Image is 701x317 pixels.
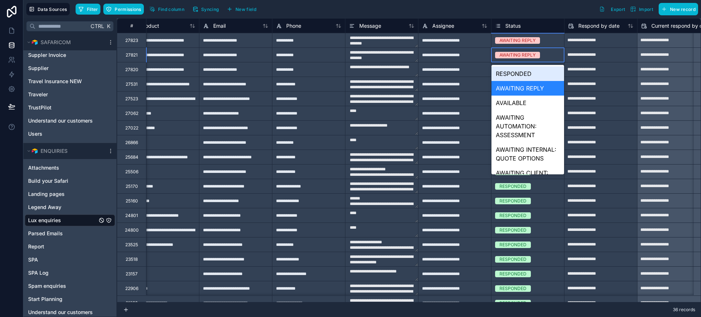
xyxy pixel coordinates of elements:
[76,4,101,15] button: Filter
[491,81,564,96] div: AWAITING REPLY
[147,4,187,15] button: Find column
[499,52,536,58] div: AWAITING REPLY
[499,300,526,306] div: RESPONDED
[38,7,67,12] span: Data Sources
[90,22,105,31] span: Ctrl
[126,300,138,306] div: 21899
[125,169,138,175] div: 25506
[201,7,219,12] span: Syncing
[578,22,620,30] span: Respond by date
[115,7,141,12] span: Permissions
[499,198,526,204] div: RESPONDED
[106,24,111,29] span: K
[499,241,526,248] div: RESPONDED
[213,22,226,30] span: Email
[125,140,138,146] div: 26866
[499,227,526,233] div: RESPONDED
[103,4,146,15] a: Permissions
[491,66,564,81] div: RESPONDED
[499,256,526,263] div: RESPONDED
[87,7,98,12] span: Filter
[126,183,138,189] div: 25170
[673,307,695,313] span: 36 records
[628,3,656,15] button: Import
[491,166,564,198] div: AWAITING CLIENT: QUOTE OPTIONS SENT
[505,22,521,30] span: Status
[499,37,536,44] div: AWAITING REPLY
[491,142,564,166] div: AWAITING INTERNAL: QUOTE OPTIONS
[286,22,301,30] span: Phone
[491,110,564,142] div: AWAITING AUTOMATION: ASSESSMENT
[126,256,138,262] div: 23518
[499,212,526,219] div: RESPONDED
[140,22,159,30] span: Product
[126,271,138,277] div: 23157
[359,22,381,30] span: Message
[126,81,138,87] div: 27531
[125,154,138,160] div: 25684
[639,7,653,12] span: Import
[103,4,143,15] button: Permissions
[491,96,564,110] div: AVAILABLE
[224,4,259,15] button: New field
[125,67,138,73] div: 27820
[499,271,526,277] div: RESPONDED
[432,22,454,30] span: Assignee
[126,198,138,204] div: 25160
[499,183,526,190] div: RESPONDED
[659,3,698,15] button: New record
[125,227,139,233] div: 24800
[125,213,138,219] div: 24801
[125,125,138,131] div: 27022
[611,7,625,12] span: Export
[656,3,698,15] a: New record
[235,7,256,12] span: New field
[125,242,138,248] div: 23525
[125,38,138,43] div: 27823
[125,286,138,291] div: 22906
[670,7,696,12] span: New record
[125,96,138,102] div: 27523
[125,111,138,116] div: 27062
[158,7,184,12] span: Find column
[499,285,526,292] div: RESPONDED
[123,23,141,28] div: #
[26,3,70,15] button: Data Sources
[190,4,221,15] button: Syncing
[597,3,628,15] button: Export
[190,4,224,15] a: Syncing
[126,52,138,58] div: 27821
